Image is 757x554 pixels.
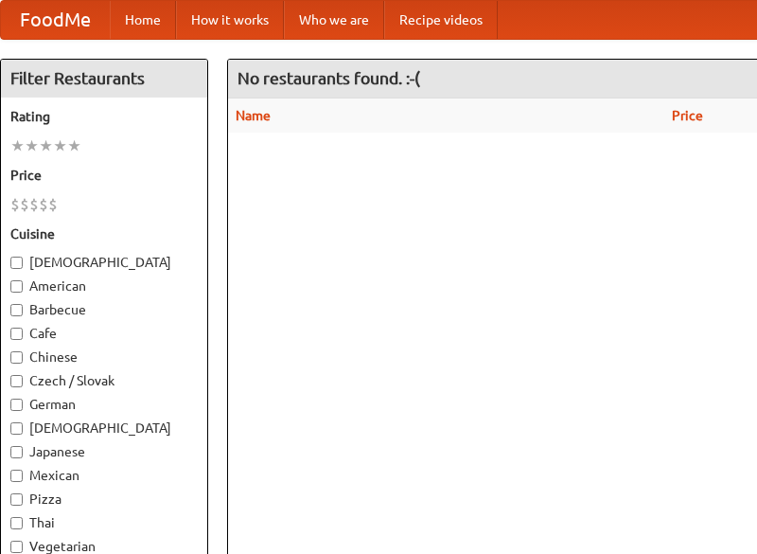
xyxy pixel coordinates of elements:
label: Cafe [10,324,198,343]
li: ★ [39,135,53,156]
label: Pizza [10,490,198,509]
label: Mexican [10,466,198,485]
a: FoodMe [1,1,110,39]
h5: Cuisine [10,224,198,243]
input: Pizza [10,493,23,506]
a: Recipe videos [384,1,498,39]
input: Mexican [10,470,23,482]
a: Home [110,1,176,39]
input: Thai [10,517,23,529]
h5: Price [10,166,198,185]
label: American [10,277,198,295]
li: ★ [53,135,67,156]
a: How it works [176,1,284,39]
input: Cafe [10,328,23,340]
a: Name [236,108,271,123]
input: [DEMOGRAPHIC_DATA] [10,257,23,269]
label: Thai [10,513,198,532]
input: Chinese [10,351,23,364]
label: Barbecue [10,300,198,319]
a: Price [672,108,703,123]
input: [DEMOGRAPHIC_DATA] [10,422,23,435]
label: Chinese [10,348,198,366]
label: [DEMOGRAPHIC_DATA] [10,419,198,438]
a: Who we are [284,1,384,39]
input: German [10,399,23,411]
input: Czech / Slovak [10,375,23,387]
label: [DEMOGRAPHIC_DATA] [10,253,198,272]
li: ★ [67,135,81,156]
li: ★ [25,135,39,156]
input: Japanese [10,446,23,458]
li: $ [20,194,29,215]
label: Czech / Slovak [10,371,198,390]
ng-pluralize: No restaurants found. :-( [238,69,420,87]
h5: Rating [10,107,198,126]
label: German [10,395,198,414]
li: $ [48,194,58,215]
h4: Filter Restaurants [1,60,207,98]
li: $ [29,194,39,215]
li: $ [10,194,20,215]
input: Barbecue [10,304,23,316]
input: Vegetarian [10,541,23,553]
li: $ [39,194,48,215]
input: American [10,280,23,293]
li: ★ [10,135,25,156]
label: Japanese [10,442,198,461]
